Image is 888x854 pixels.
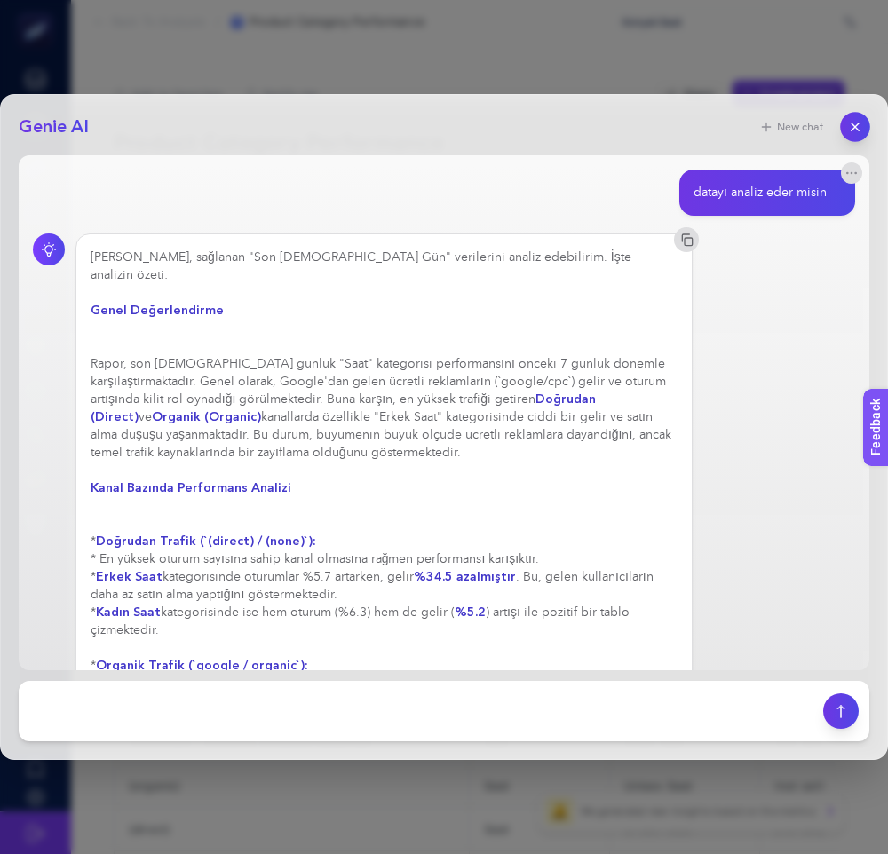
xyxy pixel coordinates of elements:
button: New chat [749,115,834,139]
strong: %5.2 [455,604,486,621]
strong: Doğrudan (Direct) [91,391,596,425]
div: datayı analiz eder misin [694,184,827,202]
strong: Kadın Saat [96,604,161,621]
strong: Organik Trafik (`google / organic`): [96,657,308,674]
strong: Erkek Saat [96,568,163,585]
button: Copy [674,227,699,252]
strong: Kanal Bazında Performans Analizi [91,479,291,496]
strong: Genel Değerlendirme [91,302,224,319]
strong: Organik (Organic) [152,408,261,425]
strong: Doğrudan Trafik (`(direct) / (none)`): [96,533,316,550]
strong: %34.5 azalmıştır [414,568,516,585]
span: Feedback [11,5,67,20]
h2: Genie AI [19,115,89,139]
